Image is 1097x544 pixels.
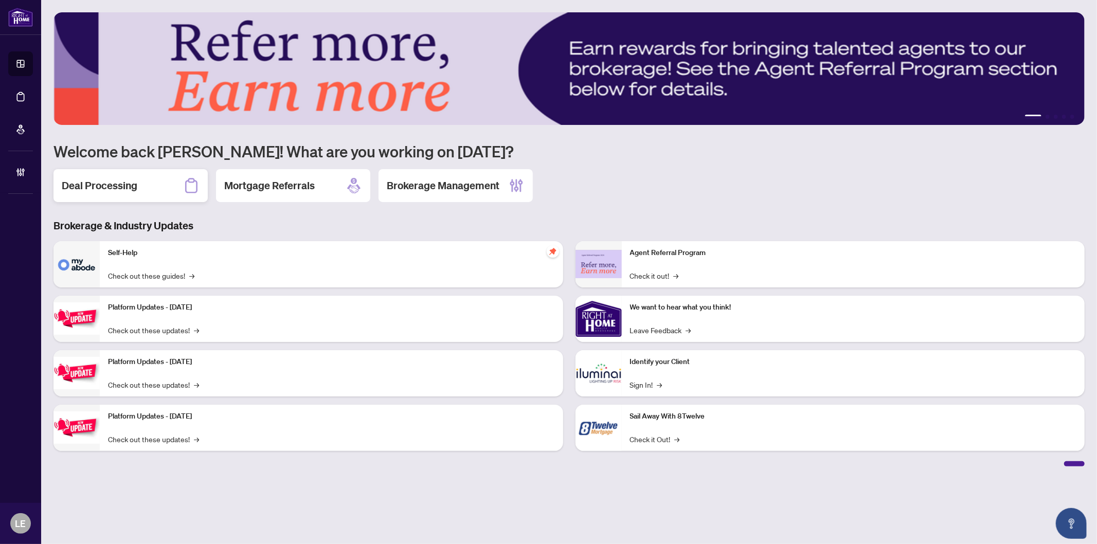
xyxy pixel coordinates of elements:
h2: Deal Processing [62,178,137,193]
img: Platform Updates - June 23, 2025 [53,411,100,444]
a: Check out these updates!→ [108,379,199,390]
span: → [194,324,199,336]
img: Identify your Client [576,350,622,396]
a: Check out these updates!→ [108,324,199,336]
a: Check out these guides!→ [108,270,194,281]
p: Platform Updates - [DATE] [108,411,555,422]
img: logo [8,8,33,27]
span: → [194,433,199,445]
img: Sail Away With 8Twelve [576,405,622,451]
img: Slide 0 [53,12,1085,125]
span: → [674,270,679,281]
button: 2 [1046,115,1050,119]
span: pushpin [547,245,559,258]
p: Self-Help [108,247,555,259]
button: 4 [1062,115,1066,119]
span: → [686,324,691,336]
p: Sail Away With 8Twelve [630,411,1077,422]
a: Check it Out!→ [630,433,680,445]
img: We want to hear what you think! [576,296,622,342]
span: → [194,379,199,390]
a: Check out these updates!→ [108,433,199,445]
button: Open asap [1056,508,1087,539]
span: LE [15,516,26,531]
p: Platform Updates - [DATE] [108,356,555,368]
span: → [189,270,194,281]
p: Agent Referral Program [630,247,1077,259]
h2: Mortgage Referrals [224,178,315,193]
a: Leave Feedback→ [630,324,691,336]
button: 3 [1054,115,1058,119]
h3: Brokerage & Industry Updates [53,219,1085,233]
button: 1 [1025,115,1041,119]
img: Platform Updates - July 21, 2025 [53,302,100,335]
span: → [657,379,662,390]
p: We want to hear what you think! [630,302,1077,313]
img: Platform Updates - July 8, 2025 [53,357,100,389]
button: 5 [1070,115,1074,119]
h1: Welcome back [PERSON_NAME]! What are you working on [DATE]? [53,141,1085,161]
p: Identify your Client [630,356,1077,368]
a: Sign In!→ [630,379,662,390]
h2: Brokerage Management [387,178,499,193]
p: Platform Updates - [DATE] [108,302,555,313]
img: Agent Referral Program [576,250,622,278]
img: Self-Help [53,241,100,287]
a: Check it out!→ [630,270,679,281]
span: → [675,433,680,445]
